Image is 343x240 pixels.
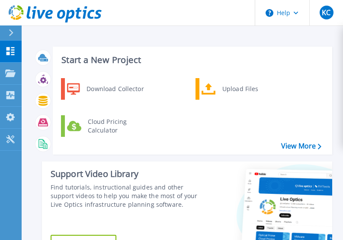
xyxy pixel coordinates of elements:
div: Cloud Pricing Calculator [83,117,147,135]
span: KC [322,9,330,16]
div: Support Video Library [51,168,198,180]
a: View More [281,142,321,150]
a: Download Collector [61,78,150,100]
a: Upload Files [196,78,284,100]
h3: Start a New Project [61,55,321,65]
div: Upload Files [218,80,282,98]
div: Download Collector [82,80,147,98]
div: Find tutorials, instructional guides and other support videos to help you make the most of your L... [51,183,198,209]
a: Cloud Pricing Calculator [61,115,150,137]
